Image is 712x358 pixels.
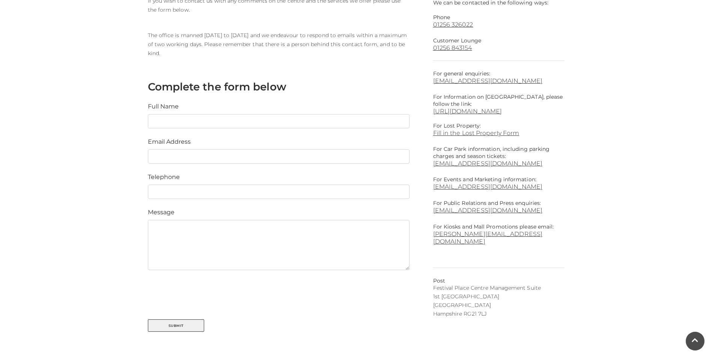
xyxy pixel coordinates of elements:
a: [EMAIL_ADDRESS][DOMAIN_NAME] [433,183,543,190]
p: For Lost Property: [433,122,564,129]
label: Email Address [148,137,191,146]
p: Hampshire RG21 7LJ [433,310,564,317]
button: Submit [148,319,204,332]
a: 01256 326022 [433,21,564,28]
p: For Events and Marketing information: [433,176,564,191]
p: For general enquiries: [433,70,564,84]
p: For Car Park information, including parking charges and season tickets: [433,146,564,160]
a: 01256 843154 [433,44,564,51]
p: For Public Relations and Press enquiries: [433,200,564,214]
p: For Kiosks and Mall Promotions please email: [433,223,564,245]
p: [GEOGRAPHIC_DATA] [433,302,564,309]
label: Message [148,208,175,217]
a: Fill in the Lost Property Form [433,129,564,137]
iframe: Widget containing checkbox for hCaptcha security challenge [148,279,261,308]
p: The office is manned [DATE] to [DATE] and we endeavour to respond to emails within a maximum of t... [148,31,409,58]
label: Full Name [148,102,179,111]
p: Customer Lounge [433,37,564,44]
p: 1st [GEOGRAPHIC_DATA] [433,293,564,300]
p: Post [433,277,564,284]
label: Telephone [148,173,180,182]
p: Phone [433,14,564,21]
a: [EMAIL_ADDRESS][DOMAIN_NAME] [433,207,543,214]
a: [URL][DOMAIN_NAME] [433,108,502,115]
a: [EMAIL_ADDRESS][DOMAIN_NAME] [433,77,564,84]
a: [PERSON_NAME][EMAIL_ADDRESS][DOMAIN_NAME] [433,230,543,245]
a: [EMAIL_ADDRESS][DOMAIN_NAME] [433,160,564,167]
p: Festival Place Centre Management Suite [433,284,564,292]
h3: Complete the form below [148,80,409,93]
p: For Information on [GEOGRAPHIC_DATA], please follow the link: [433,93,564,108]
